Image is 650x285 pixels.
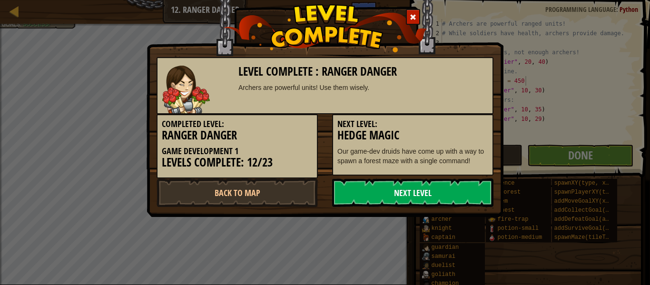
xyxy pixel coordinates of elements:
[162,66,210,113] img: guardian.png
[337,129,488,142] h3: Hedge Magic
[162,129,313,142] h3: Ranger Danger
[157,178,318,207] a: Back to Map
[337,147,488,166] p: Our game-dev druids have come up with a way to spawn a forest maze with a single command!
[337,119,488,129] h5: Next Level:
[332,178,493,207] a: Next Level
[162,156,313,169] h3: Levels Complete: 12/23
[162,147,313,156] h5: Game Development 1
[238,83,488,92] div: Archers are powerful units! Use them wisely.
[223,4,427,52] img: level_complete.png
[162,119,313,129] h5: Completed Level:
[238,65,488,78] h3: Level Complete : Ranger Danger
